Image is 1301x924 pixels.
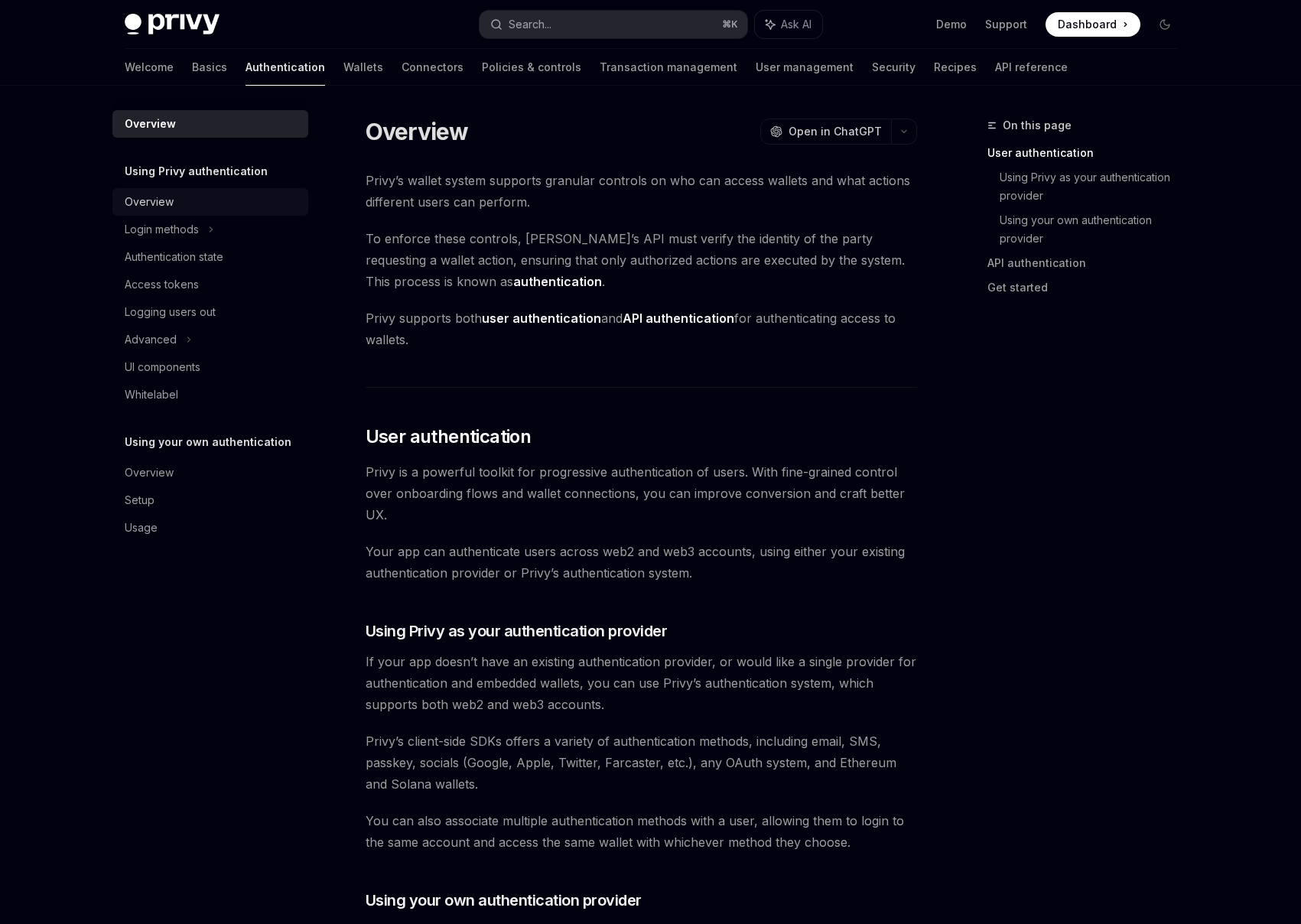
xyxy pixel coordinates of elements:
[936,17,967,32] a: Demo
[366,620,668,642] span: Using Privy as your authentication provider
[125,386,178,404] div: Whitelabel
[125,115,176,133] div: Overview
[125,220,199,239] div: Login methods
[1000,165,1189,208] a: Using Privy as your authentication provider
[192,49,227,86] a: Basics
[112,243,308,271] a: Authentication state
[125,358,200,376] div: UI components
[366,730,917,795] span: Privy’s client-side SDKs offers a variety of authentication methods, including email, SMS, passke...
[112,514,308,542] a: Usage
[366,425,532,449] span: User authentication
[125,49,174,86] a: Welcome
[125,14,220,35] img: dark logo
[987,275,1189,300] a: Get started
[760,119,891,145] button: Open in ChatGPT
[112,298,308,326] a: Logging users out
[125,330,177,349] div: Advanced
[366,890,642,911] span: Using your own authentication provider
[722,18,738,31] span: ⌘ K
[125,519,158,537] div: Usage
[125,433,291,451] h5: Using your own authentication
[125,491,154,509] div: Setup
[756,49,854,86] a: User management
[987,141,1189,165] a: User authentication
[125,193,174,211] div: Overview
[781,17,811,32] span: Ask AI
[112,188,308,216] a: Overview
[934,49,977,86] a: Recipes
[985,17,1027,32] a: Support
[366,228,917,292] span: To enforce these controls, [PERSON_NAME]’s API must verify the identity of the party requesting a...
[246,49,325,86] a: Authentication
[366,541,917,584] span: Your app can authenticate users across web2 and web3 accounts, using either your existing authent...
[995,49,1068,86] a: API reference
[1153,12,1177,37] button: Toggle dark mode
[125,275,199,294] div: Access tokens
[112,110,308,138] a: Overview
[125,162,268,181] h5: Using Privy authentication
[987,251,1189,275] a: API authentication
[112,459,308,486] a: Overview
[872,49,916,86] a: Security
[1046,12,1140,37] a: Dashboard
[789,124,882,139] span: Open in ChatGPT
[755,11,822,38] button: Ask AI
[1000,208,1189,251] a: Using your own authentication provider
[623,311,734,326] strong: API authentication
[366,307,917,350] span: Privy supports both and for authenticating access to wallets.
[112,486,308,514] a: Setup
[366,118,469,145] h1: Overview
[480,11,747,38] button: Search...⌘K
[482,311,601,326] strong: user authentication
[1058,17,1117,32] span: Dashboard
[366,810,917,853] span: You can also associate multiple authentication methods with a user, allowing them to login to the...
[343,49,383,86] a: Wallets
[509,15,551,34] div: Search...
[112,353,308,381] a: UI components
[125,464,174,482] div: Overview
[125,303,216,321] div: Logging users out
[112,271,308,298] a: Access tokens
[366,461,917,525] span: Privy is a powerful toolkit for progressive authentication of users. With fine-grained control ov...
[1003,116,1072,135] span: On this page
[366,170,917,213] span: Privy’s wallet system supports granular controls on who can access wallets and what actions diffe...
[513,274,602,289] strong: authentication
[402,49,463,86] a: Connectors
[366,651,917,715] span: If your app doesn’t have an existing authentication provider, or would like a single provider for...
[125,248,223,266] div: Authentication state
[600,49,737,86] a: Transaction management
[112,381,308,408] a: Whitelabel
[482,49,581,86] a: Policies & controls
